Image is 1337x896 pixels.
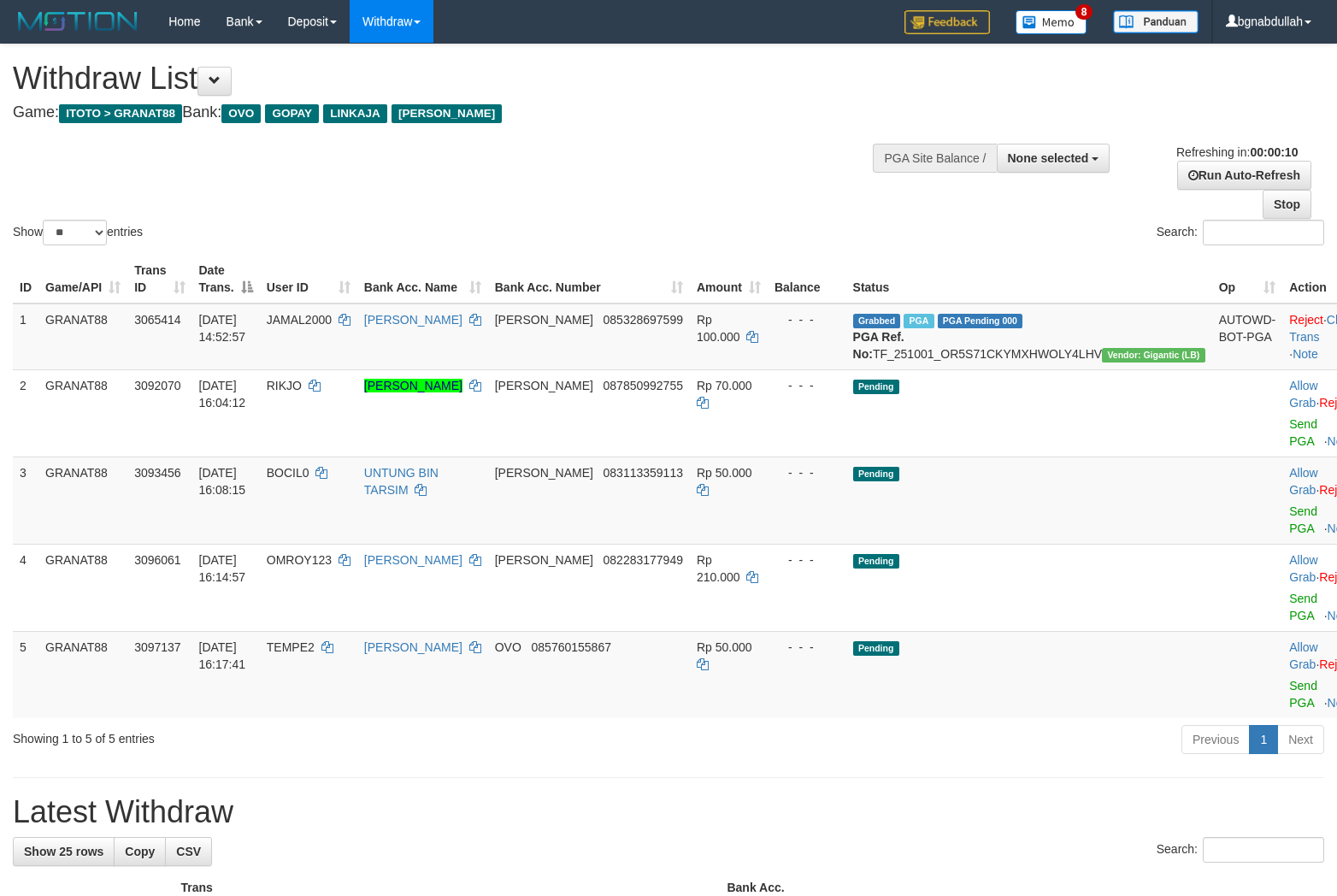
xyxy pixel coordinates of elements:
td: GRANAT88 [38,544,127,631]
span: Copy 083113359113 to clipboard [604,466,683,480]
span: None selected [1008,151,1089,165]
a: Show 25 rows [13,837,115,866]
a: CSV [165,837,212,866]
h1: Withdraw List [13,62,875,96]
th: Game/API: activate to sort column ascending [38,255,127,304]
td: GRANAT88 [38,304,127,370]
span: Copy [125,845,155,858]
label: Show entries [13,220,143,245]
span: Copy 085328697599 to clipboard [604,313,683,327]
span: Rp 50.000 [697,640,752,654]
a: [PERSON_NAME] [364,313,462,327]
span: [DATE] 14:52:57 [199,313,246,344]
span: OVO [495,640,521,654]
a: Send PGA [1289,417,1317,448]
th: ID [13,255,38,304]
img: MOTION_logo.png [13,9,143,34]
span: [DATE] 16:04:12 [199,379,246,410]
span: [PERSON_NAME] [495,313,593,327]
div: PGA Site Balance / [873,144,996,173]
span: Pending [853,467,899,481]
span: · [1289,379,1319,410]
span: TEMPE2 [267,640,315,654]
td: AUTOWD-BOT-PGA [1212,304,1283,370]
span: 3096061 [134,553,181,567]
span: 3097137 [134,640,181,654]
label: Search: [1157,837,1324,863]
span: Show 25 rows [24,845,103,858]
span: Grabbed [853,314,901,328]
span: 3065414 [134,313,181,327]
a: Send PGA [1289,504,1317,535]
span: [DATE] 16:08:15 [199,466,246,497]
td: 4 [13,544,38,631]
div: - - - [775,311,839,328]
span: 3093456 [134,466,181,480]
span: [PERSON_NAME] [495,466,593,480]
a: Reject [1289,313,1323,327]
a: Previous [1181,725,1250,754]
span: [PERSON_NAME] [392,104,502,123]
b: PGA Ref. No: [853,330,904,361]
div: Showing 1 to 5 of 5 entries [13,723,545,747]
td: 5 [13,631,38,718]
span: JAMAL2000 [267,313,332,327]
span: Pending [853,380,899,394]
div: - - - [775,551,839,569]
span: 3092070 [134,379,181,392]
button: None selected [997,144,1110,173]
span: BOCIL0 [267,466,309,480]
span: Rp 50.000 [697,466,752,480]
input: Search: [1203,220,1324,245]
strong: 00:00:10 [1250,145,1298,159]
td: TF_251001_OR5S71CKYMXHWOLY4LHV [846,304,1212,370]
h4: Game: Bank: [13,104,875,121]
span: [DATE] 16:14:57 [199,553,246,584]
th: Bank Acc. Name: activate to sort column ascending [357,255,488,304]
th: Date Trans.: activate to sort column descending [192,255,260,304]
th: Balance [768,255,846,304]
input: Search: [1203,837,1324,863]
th: Bank Acc. Number: activate to sort column ascending [488,255,690,304]
a: Stop [1263,190,1311,219]
td: GRANAT88 [38,369,127,457]
div: - - - [775,639,839,656]
a: Send PGA [1289,592,1317,622]
a: Send PGA [1289,679,1317,710]
div: - - - [775,377,839,394]
a: Next [1277,725,1324,754]
a: UNTUNG BIN TARSIM [364,466,439,497]
span: Rp 210.000 [697,553,740,584]
td: 1 [13,304,38,370]
th: User ID: activate to sort column ascending [260,255,357,304]
a: [PERSON_NAME] [364,379,462,392]
span: · [1289,466,1319,497]
span: CSV [176,845,201,858]
label: Search: [1157,220,1324,245]
span: [PERSON_NAME] [495,553,593,567]
a: Allow Grab [1289,379,1317,410]
td: GRANAT88 [38,631,127,718]
a: Note [1293,347,1318,361]
span: Vendor URL: https://dashboard.q2checkout.com/secure [1102,348,1205,363]
span: Pending [853,554,899,569]
span: Copy 087850992755 to clipboard [604,379,683,392]
h1: Latest Withdraw [13,795,1324,829]
a: Copy [114,837,166,866]
img: Button%20Memo.svg [1016,10,1087,34]
span: ITOTO > GRANAT88 [59,104,182,123]
td: 2 [13,369,38,457]
span: 8 [1075,4,1093,20]
a: 1 [1249,725,1278,754]
span: GOPAY [265,104,319,123]
a: Run Auto-Refresh [1177,161,1311,190]
span: Refreshing in: [1176,145,1298,159]
td: GRANAT88 [38,457,127,544]
span: OVO [221,104,261,123]
a: Allow Grab [1289,553,1317,584]
span: Copy 085760155867 to clipboard [532,640,611,654]
span: Rp 70.000 [697,379,752,392]
span: Pending [853,641,899,656]
span: OMROY123 [267,553,332,567]
div: - - - [775,464,839,481]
